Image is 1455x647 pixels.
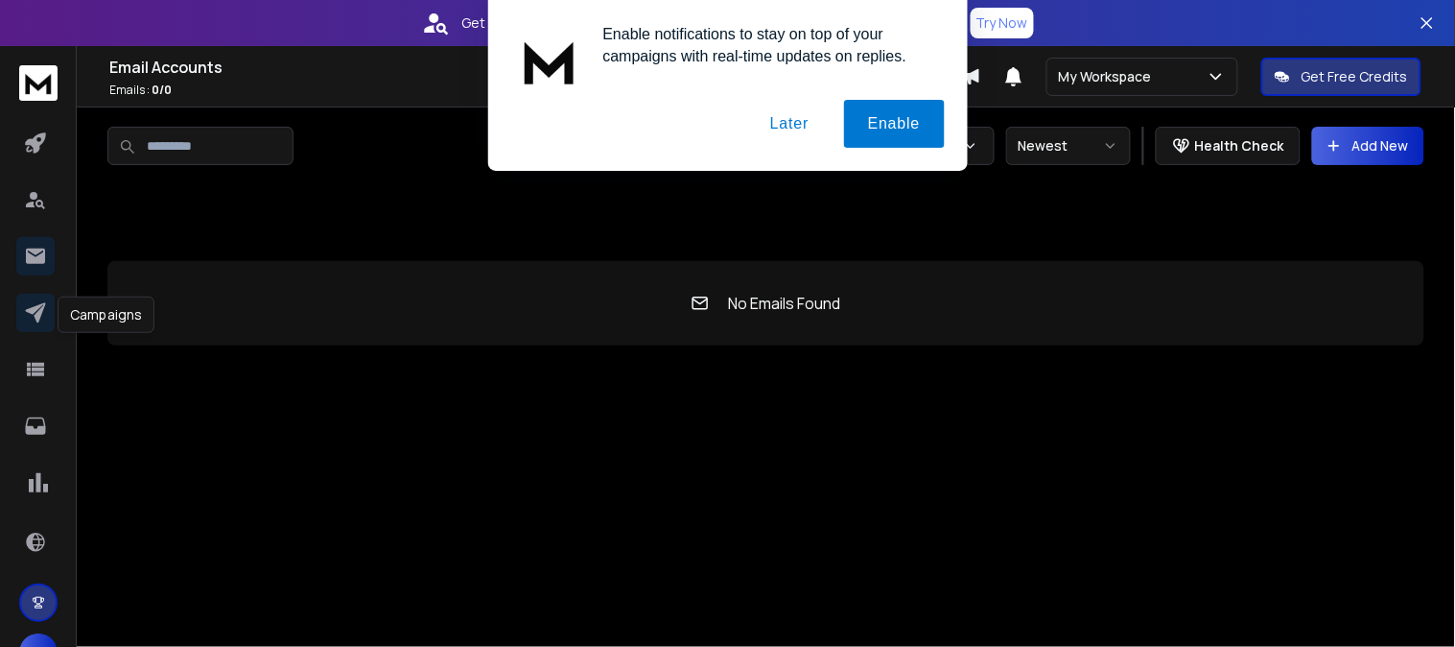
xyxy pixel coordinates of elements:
button: Later [746,100,833,148]
p: No Emails Found [728,292,840,315]
div: Campaigns [58,297,154,333]
div: Enable notifications to stay on top of your campaigns with real-time updates on replies. [588,23,945,67]
img: notification icon [511,23,588,100]
button: Enable [844,100,945,148]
